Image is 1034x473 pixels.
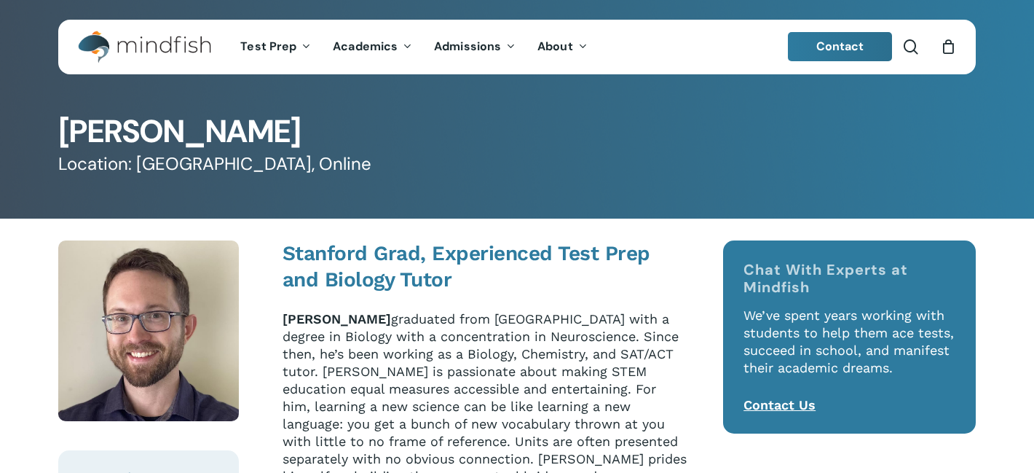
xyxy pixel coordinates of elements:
[283,241,650,292] strong: Stanford Grad, Experienced Test Prep and Biology Tutor
[58,20,976,74] header: Main Menu
[816,39,864,54] span: Contact
[743,261,955,296] h4: Chat With Experts at Mindfish
[423,41,526,53] a: Admissions
[333,39,398,54] span: Academics
[537,39,573,54] span: About
[743,307,955,396] p: We’ve spent years working with students to help them ace tests, succeed in school, and manifest t...
[58,153,371,176] span: Location: [GEOGRAPHIC_DATA], Online
[229,20,598,74] nav: Main Menu
[58,116,976,147] h1: [PERSON_NAME]
[240,39,296,54] span: Test Prep
[322,41,423,53] a: Academics
[743,397,816,413] a: Contact Us
[229,41,322,53] a: Test Prep
[526,41,599,53] a: About
[58,241,239,421] img: 0 Bryson Herrick
[788,32,893,61] a: Contact
[283,311,391,327] strong: [PERSON_NAME]
[434,39,501,54] span: Admissions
